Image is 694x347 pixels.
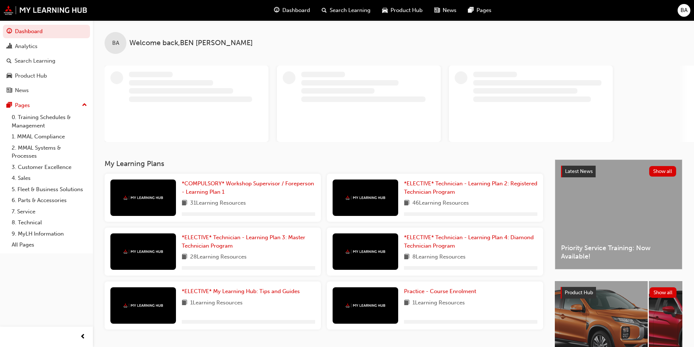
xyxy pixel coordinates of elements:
div: News [15,86,29,95]
span: pages-icon [7,102,12,109]
span: book-icon [404,199,409,208]
span: guage-icon [274,6,279,15]
span: *ELECTIVE* Technician - Learning Plan 4: Diamond Technician Program [404,234,534,249]
span: Priority Service Training: Now Available! [561,244,676,260]
a: *ELECTIVE* Technician - Learning Plan 2: Registered Technician Program [404,180,537,196]
a: 6. Parts & Accessories [9,195,90,206]
a: Analytics [3,40,90,53]
span: book-icon [182,199,187,208]
img: mmal [345,196,385,200]
a: 4. Sales [9,173,90,184]
span: prev-icon [80,332,86,342]
span: Product Hub [565,289,593,296]
div: Product Hub [15,72,47,80]
img: mmal [123,196,163,200]
span: BA [112,39,119,47]
span: pages-icon [468,6,474,15]
a: 7. Service [9,206,90,217]
button: Pages [3,99,90,112]
h3: My Learning Plans [105,159,543,168]
a: 0. Training Schedules & Management [9,112,90,131]
span: 8 Learning Resources [412,253,466,262]
a: All Pages [9,239,90,251]
a: 3. Customer Excellence [9,162,90,173]
button: Show all [650,287,677,298]
span: Search Learning [330,6,370,15]
span: 46 Learning Resources [412,199,469,208]
span: 28 Learning Resources [190,253,247,262]
span: search-icon [7,58,12,64]
div: Analytics [15,42,38,51]
span: BA [681,6,687,15]
div: Pages [15,101,30,110]
span: Dashboard [282,6,310,15]
a: Search Learning [3,54,90,68]
a: 9. MyLH Information [9,228,90,240]
img: mmal [345,249,385,254]
span: News [443,6,456,15]
a: Practice - Course Enrolment [404,287,479,296]
a: *ELECTIVE* My Learning Hub: Tips and Guides [182,287,303,296]
span: *ELECTIVE* Technician - Learning Plan 3: Master Technician Program [182,234,305,249]
img: mmal [123,303,163,308]
a: Latest NewsShow all [561,166,676,177]
a: *ELECTIVE* Technician - Learning Plan 3: Master Technician Program [182,233,315,250]
img: mmal [345,303,385,308]
a: Product HubShow all [561,287,677,299]
a: *ELECTIVE* Technician - Learning Plan 4: Diamond Technician Program [404,233,537,250]
span: *ELECTIVE* Technician - Learning Plan 2: Registered Technician Program [404,180,537,195]
a: News [3,84,90,97]
a: Product Hub [3,69,90,83]
button: Show all [649,166,677,177]
span: car-icon [7,73,12,79]
a: 8. Technical [9,217,90,228]
span: book-icon [404,253,409,262]
span: Welcome back , BEN [PERSON_NAME] [129,39,253,47]
a: 1. MMAL Compliance [9,131,90,142]
img: mmal [4,5,87,15]
a: *COMPULSORY* Workshop Supervisor / Foreperson - Learning Plan 1 [182,180,315,196]
span: *ELECTIVE* My Learning Hub: Tips and Guides [182,288,300,295]
span: 1 Learning Resources [190,299,243,308]
span: search-icon [322,6,327,15]
span: 31 Learning Resources [190,199,246,208]
span: Pages [477,6,491,15]
button: DashboardAnalyticsSearch LearningProduct HubNews [3,23,90,99]
a: Latest NewsShow allPriority Service Training: Now Available! [555,159,682,269]
span: up-icon [82,100,87,110]
span: 1 Learning Resources [412,299,465,308]
span: chart-icon [7,43,12,50]
span: book-icon [182,299,187,308]
a: Dashboard [3,25,90,38]
a: 2. MMAL Systems & Processes [9,142,90,162]
div: Search Learning [15,57,55,65]
button: BA [678,4,690,17]
span: Product Hub [391,6,423,15]
span: Practice - Course Enrolment [404,288,476,295]
a: search-iconSearch Learning [316,3,376,18]
img: mmal [123,249,163,254]
span: news-icon [434,6,440,15]
a: 5. Fleet & Business Solutions [9,184,90,195]
span: book-icon [404,299,409,308]
span: car-icon [382,6,388,15]
a: news-iconNews [428,3,462,18]
span: guage-icon [7,28,12,35]
span: news-icon [7,87,12,94]
a: pages-iconPages [462,3,497,18]
a: guage-iconDashboard [268,3,316,18]
span: *COMPULSORY* Workshop Supervisor / Foreperson - Learning Plan 1 [182,180,314,195]
span: Latest News [565,168,593,174]
a: car-iconProduct Hub [376,3,428,18]
span: book-icon [182,253,187,262]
